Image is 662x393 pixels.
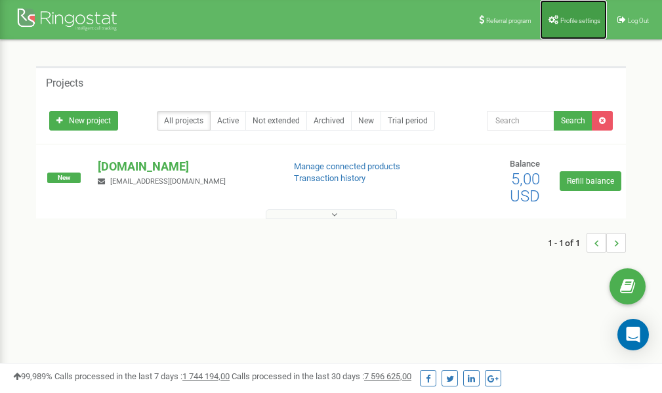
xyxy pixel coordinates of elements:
[232,371,411,381] span: Calls processed in the last 30 days :
[294,173,365,183] a: Transaction history
[47,173,81,183] span: New
[381,111,435,131] a: Trial period
[628,17,649,24] span: Log Out
[548,233,587,253] span: 1 - 1 of 1
[351,111,381,131] a: New
[157,111,211,131] a: All projects
[510,170,540,205] span: 5,00 USD
[46,77,83,89] h5: Projects
[110,177,226,186] span: [EMAIL_ADDRESS][DOMAIN_NAME]
[54,371,230,381] span: Calls processed in the last 7 days :
[487,111,554,131] input: Search
[182,371,230,381] u: 1 744 194,00
[617,319,649,350] div: Open Intercom Messenger
[98,158,272,175] p: [DOMAIN_NAME]
[49,111,118,131] a: New project
[210,111,246,131] a: Active
[560,171,621,191] a: Refill balance
[548,220,626,266] nav: ...
[245,111,307,131] a: Not extended
[486,17,531,24] span: Referral program
[294,161,400,171] a: Manage connected products
[306,111,352,131] a: Archived
[510,159,540,169] span: Balance
[560,17,600,24] span: Profile settings
[554,111,592,131] button: Search
[13,371,52,381] span: 99,989%
[364,371,411,381] u: 7 596 625,00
